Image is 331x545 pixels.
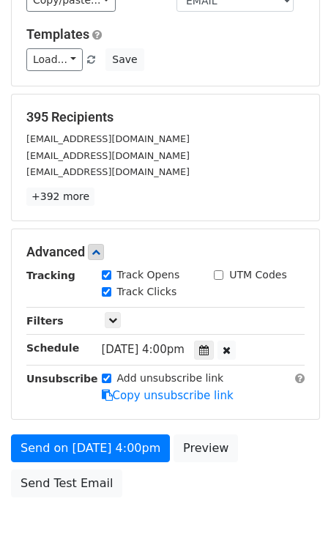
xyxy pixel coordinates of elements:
label: UTM Codes [229,267,286,283]
h5: 395 Recipients [26,109,305,125]
span: [DATE] 4:00pm [102,343,185,356]
label: Track Clicks [117,284,177,300]
small: [EMAIL_ADDRESS][DOMAIN_NAME] [26,166,190,177]
h5: Advanced [26,244,305,260]
button: Save [105,48,144,71]
a: Load... [26,48,83,71]
label: Add unsubscribe link [117,371,224,386]
strong: Unsubscribe [26,373,98,385]
strong: Tracking [26,270,75,281]
a: Preview [174,434,238,462]
a: +392 more [26,188,94,206]
a: Send Test Email [11,470,122,497]
a: Copy unsubscribe link [102,389,234,402]
a: Send on [DATE] 4:00pm [11,434,170,462]
iframe: Chat Widget [258,475,331,545]
strong: Filters [26,315,64,327]
label: Track Opens [117,267,180,283]
a: Templates [26,26,89,42]
small: [EMAIL_ADDRESS][DOMAIN_NAME] [26,150,190,161]
strong: Schedule [26,342,79,354]
small: [EMAIL_ADDRESS][DOMAIN_NAME] [26,133,190,144]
